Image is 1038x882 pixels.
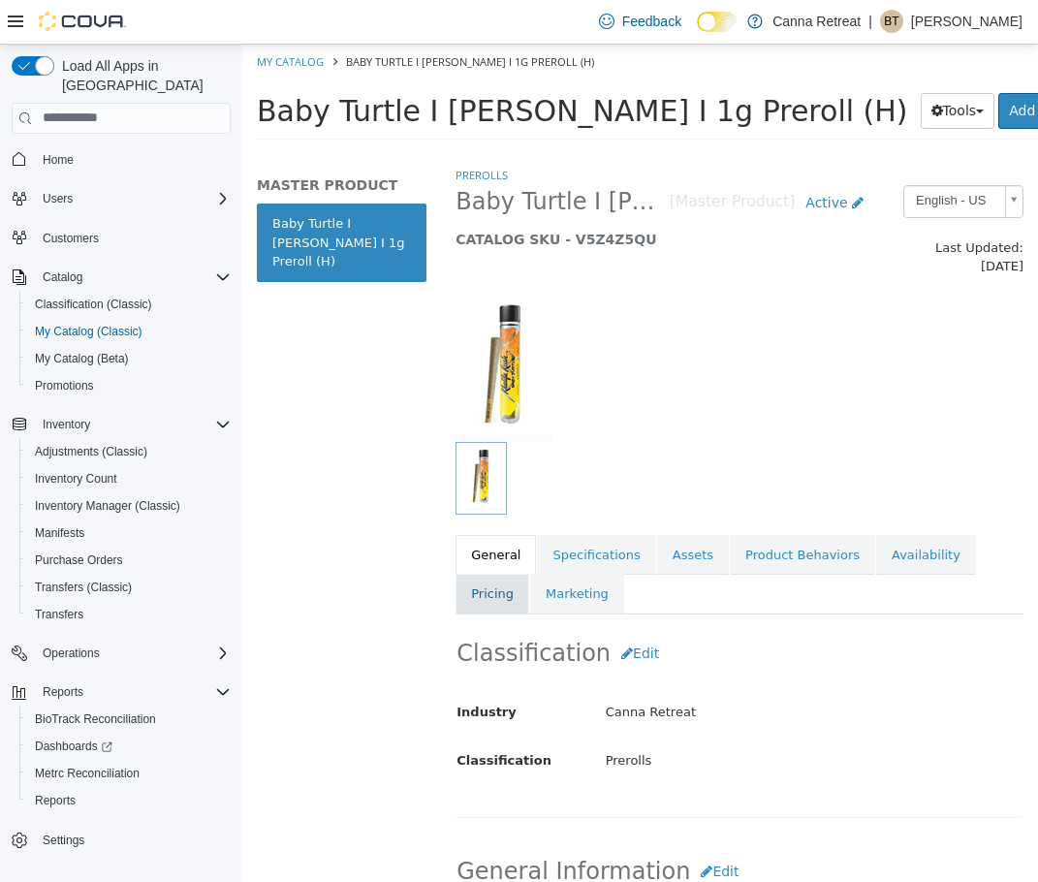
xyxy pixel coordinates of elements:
[27,521,231,545] span: Manifests
[880,10,903,33] div: Brandon Turcotte
[295,490,413,531] a: Specifications
[15,159,184,237] a: Baby Turtle I [PERSON_NAME] I 1g Preroll (H)
[213,123,266,138] a: Prerolls
[427,150,553,166] small: [Master Product]
[35,226,231,250] span: Customers
[552,141,632,176] a: Active
[448,809,507,845] button: Edit
[35,642,231,665] span: Operations
[27,735,231,758] span: Dashboards
[19,372,238,399] button: Promotions
[35,147,231,172] span: Home
[214,591,780,627] h2: Classification
[35,378,94,394] span: Promotions
[27,440,155,463] a: Adjustments (Classic)
[27,549,131,572] a: Purchase Orders
[563,150,605,166] span: Active
[27,735,120,758] a: Dashboards
[27,549,231,572] span: Purchase Orders
[27,347,231,370] span: My Catalog (Beta)
[4,224,238,252] button: Customers
[19,318,238,345] button: My Catalog (Classic)
[27,494,188,518] a: Inventory Manager (Classic)
[19,520,238,547] button: Manifests
[43,684,83,700] span: Reports
[27,320,150,343] a: My Catalog (Classic)
[35,498,180,514] span: Inventory Manager (Classic)
[911,10,1022,33] p: [PERSON_NAME]
[4,145,238,173] button: Home
[213,252,310,397] img: 150
[27,347,137,370] a: My Catalog (Beta)
[661,141,781,173] a: English - US
[43,231,99,246] span: Customers
[349,651,795,685] div: Canna Retreat
[27,467,231,490] span: Inventory Count
[35,552,123,568] span: Purchase Orders
[19,760,238,787] button: Metrc Reconciliation
[213,186,632,204] h5: CATALOG SKU - V5Z4Z5QU
[27,576,231,599] span: Transfers (Classic)
[772,10,861,33] p: Canna Retreat
[27,494,231,518] span: Inventory Manager (Classic)
[27,762,231,785] span: Metrc Reconciliation
[678,48,753,84] button: Tools
[756,48,900,84] a: Add new variation
[15,49,666,83] span: Baby Turtle I [PERSON_NAME] I 1g Preroll (H)
[884,10,898,33] span: BT
[662,142,755,172] span: English - US
[35,766,140,781] span: Metrc Reconciliation
[4,640,238,667] button: Operations
[35,444,147,459] span: Adjustments (Classic)
[35,351,129,366] span: My Catalog (Beta)
[35,525,84,541] span: Manifests
[368,591,427,627] button: Edit
[35,324,142,339] span: My Catalog (Classic)
[27,603,231,626] span: Transfers
[27,467,125,490] a: Inventory Count
[27,374,231,397] span: Promotions
[35,297,152,312] span: Classification (Classic)
[43,417,90,432] span: Inventory
[39,12,126,31] img: Cova
[19,547,238,574] button: Purchase Orders
[214,660,274,675] span: Industry
[19,706,238,733] button: BioTrack Reconciliation
[4,826,238,854] button: Settings
[35,739,112,754] span: Dashboards
[634,490,734,531] a: Availability
[27,576,140,599] a: Transfers (Classic)
[693,196,781,210] span: Last Updated:
[35,266,90,289] button: Catalog
[27,708,231,731] span: BioTrack Reconciliation
[35,413,98,436] button: Inventory
[27,789,83,812] a: Reports
[35,580,132,595] span: Transfers (Classic)
[35,148,81,172] a: Home
[35,642,108,665] button: Operations
[27,762,147,785] a: Metrc Reconciliation
[622,12,681,31] span: Feedback
[19,733,238,760] a: Dashboards
[739,214,781,229] span: [DATE]
[19,574,238,601] button: Transfers (Classic)
[27,293,231,316] span: Classification (Classic)
[35,793,76,808] span: Reports
[27,293,160,316] a: Classification (Classic)
[19,492,238,520] button: Inventory Manager (Classic)
[35,607,83,622] span: Transfers
[27,440,231,463] span: Adjustments (Classic)
[27,789,231,812] span: Reports
[43,152,74,168] span: Home
[27,374,102,397] a: Promotions
[415,490,487,531] a: Assets
[288,529,382,570] a: Marketing
[104,10,352,24] span: Baby Turtle I [PERSON_NAME] I 1g Preroll (H)
[35,828,231,852] span: Settings
[35,680,91,704] button: Reports
[214,809,780,845] h2: General Information
[35,227,107,250] a: Customers
[27,708,164,731] a: BioTrack Reconciliation
[4,678,238,706] button: Reports
[19,787,238,814] button: Reports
